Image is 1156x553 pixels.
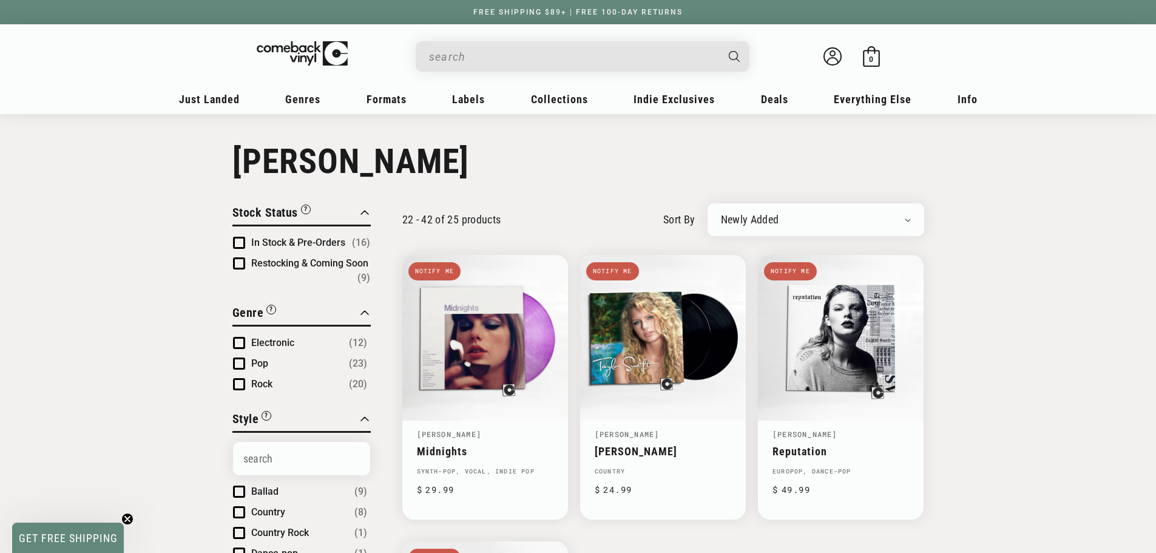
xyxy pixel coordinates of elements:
a: [PERSON_NAME] [595,445,731,458]
span: Just Landed [179,93,240,106]
input: Search Options [233,442,370,475]
span: Genres [285,93,320,106]
span: Number of products: (9) [357,271,370,285]
span: Everything Else [834,93,911,106]
span: Number of products: (9) [354,484,367,499]
span: Number of products: (20) [349,377,367,392]
a: Midnights [417,445,553,458]
p: 22 - 42 of 25 products [402,213,501,226]
span: Electronic [251,337,294,348]
span: Deals [761,93,788,106]
span: Stock Status [232,205,298,220]
span: Genre [232,305,264,320]
span: Number of products: (16) [352,236,370,250]
span: In Stock & Pre-Orders [251,237,345,248]
span: Ballad [251,486,279,497]
span: GET FREE SHIPPING [19,532,118,545]
span: Pop [251,358,268,369]
span: Rock [251,378,272,390]
button: Close teaser [121,513,134,525]
span: Country [251,506,285,518]
a: FREE SHIPPING $89+ | FREE 100-DAY RETURNS [461,8,695,16]
div: Search [416,41,749,72]
button: Search [718,41,751,72]
span: Country Rock [251,527,309,538]
a: [PERSON_NAME] [772,429,837,439]
input: When autocomplete results are available use up and down arrows to review and enter to select [429,44,717,69]
span: Restocking & Coming Soon [251,257,368,269]
a: Reputation [772,445,909,458]
button: Filter by Stock Status [232,203,311,225]
span: Info [958,93,978,106]
a: [PERSON_NAME] [595,429,660,439]
span: Style [232,412,259,426]
span: Formats [367,93,407,106]
a: [PERSON_NAME] [417,429,482,439]
span: Collections [531,93,588,106]
span: Number of products: (12) [349,336,367,350]
h1: [PERSON_NAME] [232,141,924,182]
span: Number of products: (1) [354,526,367,540]
button: Filter by Genre [232,304,277,325]
span: 0 [869,55,873,64]
button: Filter by Style [232,410,272,431]
span: Indie Exclusives [634,93,715,106]
div: GET FREE SHIPPINGClose teaser [12,523,124,553]
span: Number of products: (23) [349,356,367,371]
label: sort by [663,211,695,228]
span: Labels [452,93,485,106]
span: Number of products: (8) [354,505,367,520]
